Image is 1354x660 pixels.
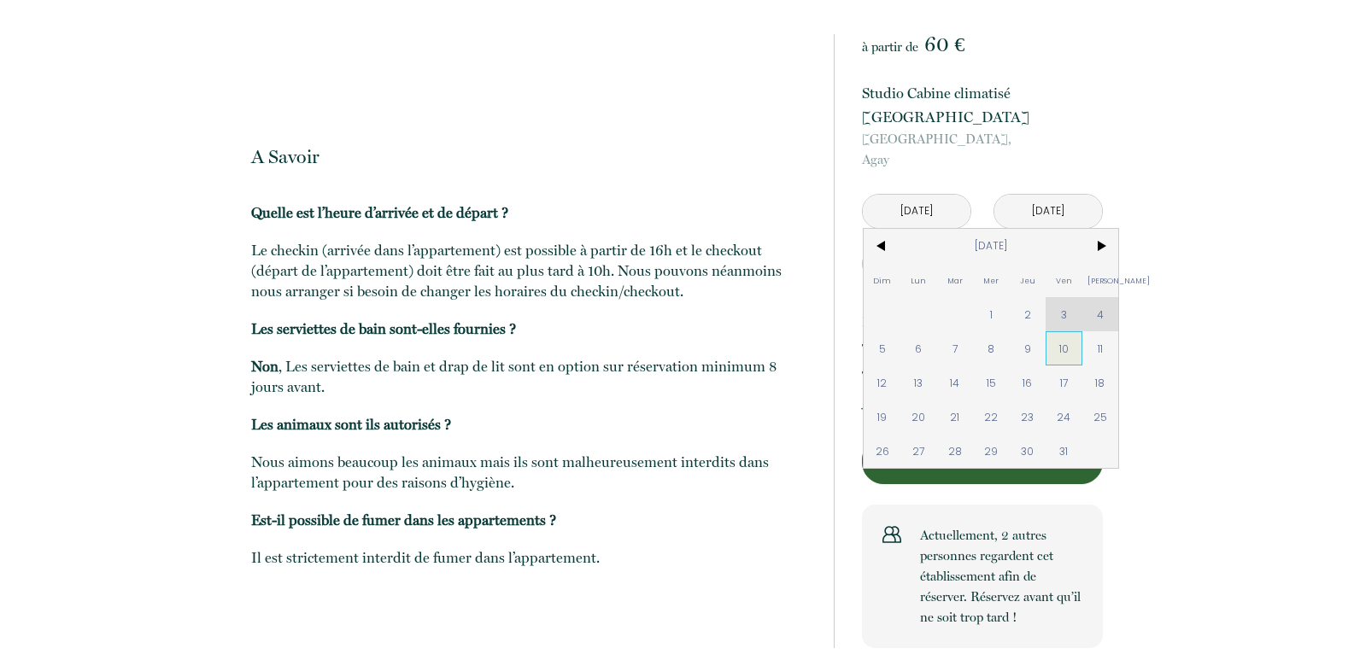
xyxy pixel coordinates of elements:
p: Acompte (30%) [862,394,976,414]
p: Studio Cabine climatisé [GEOGRAPHIC_DATA] [862,81,1103,129]
span: 31 [1046,434,1082,468]
b: Les serviettes de bain sont-elles fournies ? [251,320,516,337]
span: 26 [864,434,900,468]
span: [DATE] [900,229,1082,263]
span: Ven [1046,263,1082,297]
span: 13 [900,365,937,400]
span: Jeu [1010,263,1046,297]
span: 17 [1046,365,1082,400]
span: 8 [973,331,1010,365]
input: Départ [994,195,1102,228]
p: A Savoir [251,145,812,168]
p: Il est strictement interdit de fumer dans l’appartement. [251,547,812,568]
span: 27 [900,434,937,468]
span: 20 [900,400,937,434]
span: [GEOGRAPHIC_DATA], [862,129,1103,149]
span: 25 [1082,400,1119,434]
span: 22 [973,400,1010,434]
p: Total [862,366,890,387]
p: 80 € × 1 nuit [862,284,932,305]
span: Mer [973,263,1010,297]
span: à partir de [862,39,918,55]
span: 5 [864,331,900,365]
p: Agay [862,129,1103,170]
span: 2 [1010,297,1046,331]
b: Non [251,358,278,375]
b: Les animaux sont ils autorisés ? [251,416,451,433]
b: Quelle est l’heure d’arrivée et de départ ? [251,204,508,221]
span: 15 [973,365,1010,400]
img: users [882,525,901,544]
span: [PERSON_NAME] [1082,263,1119,297]
span: 60 € [924,32,964,56]
b: Est-il possible de fumer dans les appartements ? [251,511,556,529]
p: ​ [251,202,812,605]
p: Le checkin (arrivée dans l’appartement) est possible à partir de 16h et le checkout (départ de l’... [251,240,812,301]
span: 11 [1082,331,1119,365]
p: Frais de ménage [862,312,952,332]
button: Contacter [862,438,1103,484]
span: Mar [936,263,973,297]
p: Nous aimons beaucoup les animaux mais ils sont malheureusement interdits dans l’appartement pour ... [251,452,812,493]
span: 28 [936,434,973,468]
span: Lun [900,263,937,297]
span: 29 [973,434,1010,468]
span: 21 [936,400,973,434]
span: 24 [1046,400,1082,434]
span: 1 [973,297,1010,331]
span: 10 [1046,331,1082,365]
input: Arrivée [863,195,970,228]
span: 14 [936,365,973,400]
span: > [1082,229,1119,263]
p: , Les serviettes de bain et drap de lit sont en option sur réservation minimum 8 jours avant. [251,356,812,397]
span: 19 [864,400,900,434]
span: 30 [1010,434,1046,468]
span: 6 [900,331,937,365]
span: 23 [1010,400,1046,434]
span: 7 [936,331,973,365]
span: 12 [864,365,900,400]
span: 18 [1082,365,1119,400]
span: < [864,229,900,263]
p: Actuellement, 2 autres personnes regardent cet établissement afin de réserver. Réservez avant qu’... [920,525,1082,628]
span: Dim [864,263,900,297]
span: 16 [1010,365,1046,400]
p: Taxe de séjour [862,339,941,359]
span: 9 [1010,331,1046,365]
